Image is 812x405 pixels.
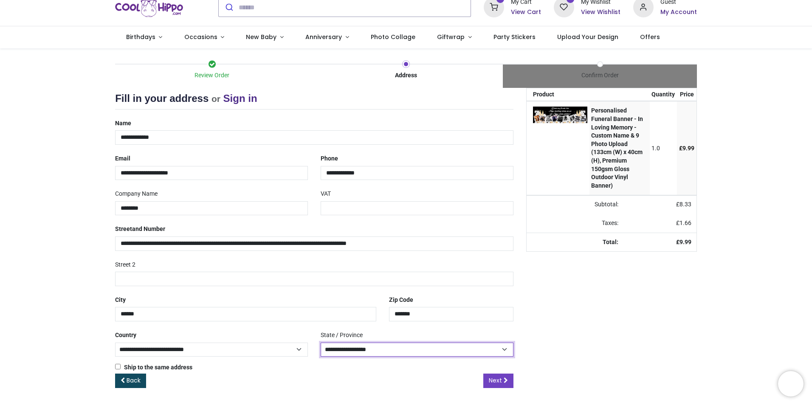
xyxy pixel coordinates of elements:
[115,222,165,236] label: Street
[132,225,165,232] span: and Number
[651,144,675,153] div: 1.0
[321,328,363,343] label: State / Province
[489,376,502,385] span: Next
[682,145,694,152] span: 9.99
[305,33,342,41] span: Anniversary
[640,33,660,41] span: Offers
[676,239,691,245] strong: £
[371,33,415,41] span: Photo Collage
[679,201,691,208] span: 8.33
[660,8,697,17] a: My Account
[527,214,624,233] td: Taxes:
[533,107,587,123] img: +dpkKRAAAABklEQVQDALEn83KvNLCaAAAAAElFTkSuQmCC
[503,71,697,80] div: Confirm Order
[679,145,694,152] span: £
[389,293,413,307] label: Zip Code
[235,26,295,48] a: New Baby
[115,187,158,201] label: Company Name
[437,33,465,41] span: Giftwrap
[309,71,503,80] div: Address
[676,219,691,226] span: £
[173,26,235,48] a: Occasions
[677,88,696,101] th: Price
[679,239,691,245] span: 9.99
[115,258,135,272] label: Street 2
[527,195,624,214] td: Subtotal:
[115,71,309,80] div: Review Order
[115,116,131,131] label: Name
[246,33,276,41] span: New Baby
[126,33,155,41] span: Birthdays
[581,8,620,17] a: View Wishlist
[223,93,257,104] a: Sign in
[115,293,126,307] label: City
[184,33,217,41] span: Occasions
[321,152,338,166] label: Phone
[294,26,360,48] a: Anniversary
[493,33,536,41] span: Party Stickers
[127,376,141,385] span: Back
[115,364,121,369] input: Ship to the same address
[115,363,192,372] label: Ship to the same address
[115,374,146,388] a: Back
[115,26,173,48] a: Birthdays
[426,26,482,48] a: Giftwrap
[554,3,574,10] a: 0
[211,94,220,104] small: or
[603,239,618,245] strong: Total:
[527,88,589,101] th: Product
[115,152,130,166] label: Email
[778,371,804,397] iframe: Brevo live chat
[650,88,677,101] th: Quantity
[484,3,504,10] a: 1
[321,187,331,201] label: VAT
[676,201,691,208] span: £
[115,328,136,343] label: Country
[679,219,691,226] span: 1.66
[557,33,618,41] span: Upload Your Design
[591,107,643,188] strong: Personalised Funeral Banner - In Loving Memory - Custom Name & 9 Photo Upload (133cm (W) x 40cm (...
[483,374,513,388] a: Next
[511,8,541,17] a: View Cart
[115,93,209,104] span: Fill in your address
